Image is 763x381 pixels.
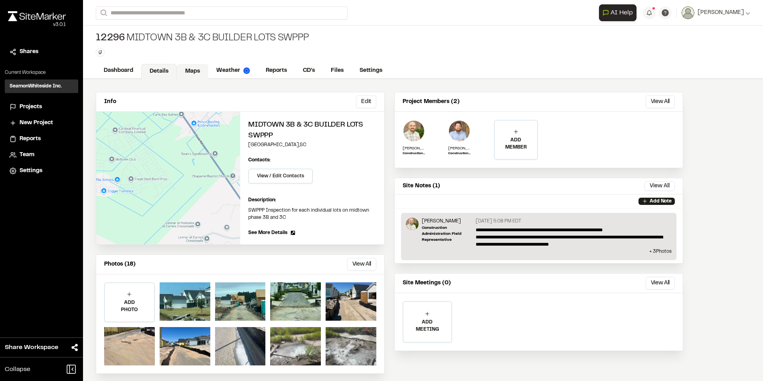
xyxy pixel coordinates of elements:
[10,48,73,56] a: Shares
[403,151,425,156] p: Construction Administration Field Representative
[448,145,470,151] p: [PERSON_NAME]
[96,48,105,57] button: Edit Tags
[248,120,376,141] h2: Midtown 3B & 3C Builder Lots SWPPP
[5,365,30,374] span: Collapse
[104,260,136,269] p: Photos (18)
[20,103,42,111] span: Projects
[248,141,376,149] p: [GEOGRAPHIC_DATA] , SC
[104,97,116,106] p: Info
[5,69,78,76] p: Current Workspace
[10,151,73,159] a: Team
[10,119,73,127] a: New Project
[698,8,744,17] span: [PERSON_NAME]
[644,181,675,191] button: View All
[10,103,73,111] a: Projects
[10,135,73,143] a: Reports
[8,11,66,21] img: rebrand.png
[599,4,636,21] button: Open AI Assistant
[177,64,208,79] a: Maps
[495,137,537,151] p: ADD MEMBER
[248,157,271,164] p: Contacts:
[403,319,451,333] p: ADD MEETING
[422,218,472,225] p: [PERSON_NAME]
[599,4,640,21] div: Open AI Assistant
[323,63,352,78] a: Files
[105,299,154,314] p: ADD PHOTO
[352,63,390,78] a: Settings
[5,343,58,352] span: Share Workspace
[96,6,110,20] button: Search
[258,63,295,78] a: Reports
[295,63,323,78] a: CD's
[403,120,425,142] img: Sinuhe Perez
[248,229,287,236] span: See More Details
[406,218,419,230] img: Sinuhe Perez
[10,167,73,175] a: Settings
[646,95,675,108] button: View All
[248,196,376,204] p: Description:
[403,97,460,106] p: Project Members (2)
[448,120,470,142] img: Shawn Simons
[476,218,521,225] p: [DATE] 5:08 PM EDT
[347,258,376,271] button: View All
[20,135,41,143] span: Reports
[646,277,675,290] button: View All
[611,8,633,18] span: AI Help
[406,248,672,255] p: + 3 Photo s
[20,119,53,127] span: New Project
[10,83,62,90] h3: SeamonWhiteside Inc.
[403,145,425,151] p: [PERSON_NAME]
[243,67,250,74] img: precipai.png
[20,167,42,175] span: Settings
[248,169,313,184] button: View / Edit Contacts
[356,95,376,108] button: Edit
[422,225,472,243] p: Construction Administration Field Representative
[682,6,750,19] button: [PERSON_NAME]
[96,63,141,78] a: Dashboard
[403,182,440,190] p: Site Notes (1)
[20,48,38,56] span: Shares
[448,151,470,156] p: Construction Admin Field Representative II
[650,198,672,205] p: Add Note
[96,32,125,45] span: 12296
[8,21,66,28] div: Oh geez...please don't...
[248,207,376,221] p: SWPPP Inspection for each individual lots on midtown phase 3B and 3C
[141,64,177,79] a: Details
[682,6,694,19] img: User
[208,63,258,78] a: Weather
[403,279,451,288] p: Site Meetings (0)
[96,32,309,45] div: Midtown 3B & 3C Builder Lots SWPPP
[20,151,34,159] span: Team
